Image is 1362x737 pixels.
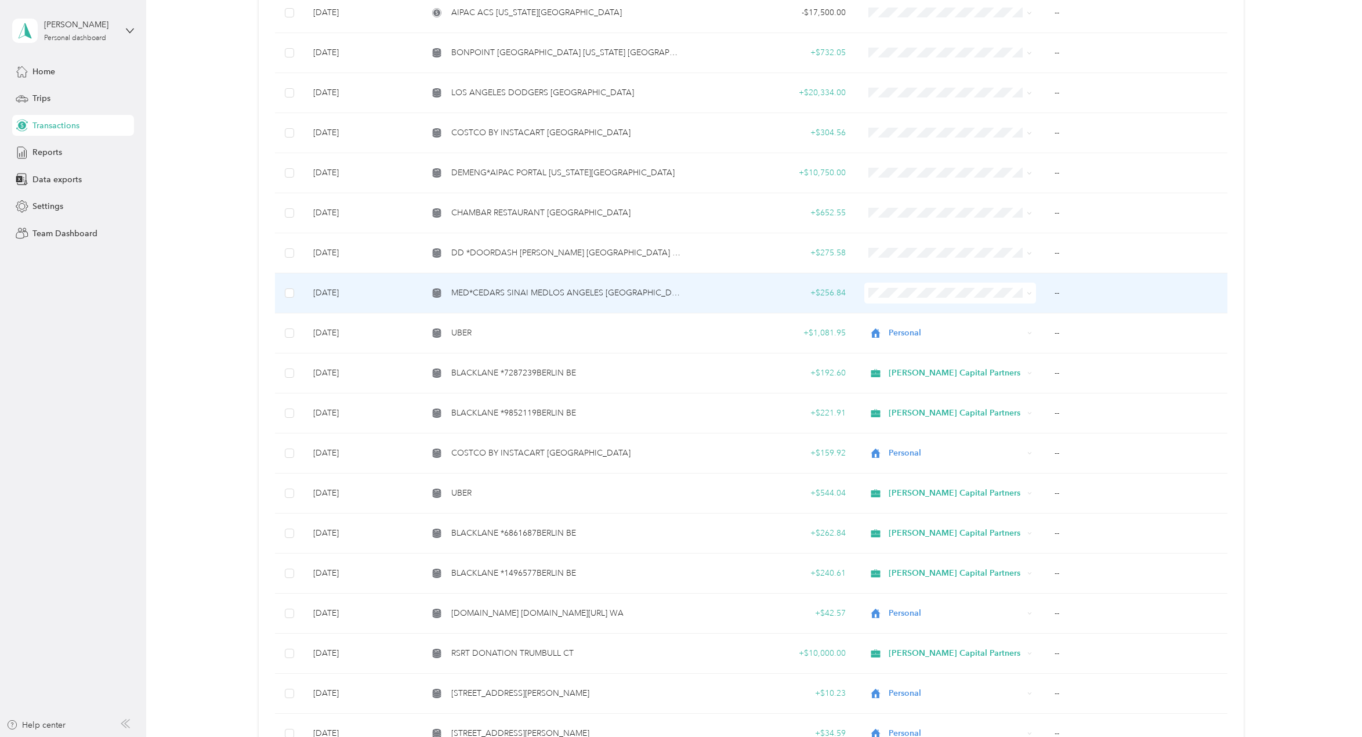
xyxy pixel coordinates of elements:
[451,447,631,460] span: COSTCO BY INSTACART [GEOGRAPHIC_DATA]
[451,327,472,339] span: UBER
[451,607,624,620] span: [DOMAIN_NAME] [DOMAIN_NAME][URL] WA
[701,687,846,700] div: + $10.23
[701,327,846,339] div: + $1,081.95
[1045,73,1227,113] td: --
[1045,193,1227,233] td: --
[451,647,574,660] span: RSRT DONATION TRUMBULL CT
[889,487,1023,500] span: [PERSON_NAME] Capital Partners
[451,207,631,219] span: CHAMBAR RESTAURANT [GEOGRAPHIC_DATA]
[1045,554,1227,594] td: --
[304,273,418,313] td: [DATE]
[304,393,418,433] td: [DATE]
[32,174,82,186] span: Data exports
[701,407,846,420] div: + $221.91
[32,227,97,240] span: Team Dashboard
[701,247,846,259] div: + $275.58
[1045,153,1227,193] td: --
[1045,433,1227,474] td: --
[1045,674,1227,714] td: --
[1045,393,1227,433] td: --
[1045,353,1227,393] td: --
[304,474,418,514] td: [DATE]
[304,193,418,233] td: [DATE]
[1045,474,1227,514] td: --
[304,554,418,594] td: [DATE]
[32,146,62,158] span: Reports
[304,594,418,634] td: [DATE]
[451,127,631,139] span: COSTCO BY INSTACART [GEOGRAPHIC_DATA]
[32,200,63,212] span: Settings
[451,407,576,420] span: BLACKLANE *9852119BERLIN BE
[451,687,589,700] span: [STREET_ADDRESS][PERSON_NAME]
[44,19,117,31] div: [PERSON_NAME]
[1045,113,1227,153] td: --
[304,433,418,474] td: [DATE]
[701,207,846,219] div: + $652.55
[304,33,418,73] td: [DATE]
[701,167,846,179] div: + $10,750.00
[889,687,1023,700] span: Personal
[451,86,634,99] span: LOS ANGELES DODGERS [GEOGRAPHIC_DATA]
[1045,514,1227,554] td: --
[889,367,1023,380] span: [PERSON_NAME] Capital Partners
[701,487,846,500] div: + $544.04
[1045,233,1227,273] td: --
[1045,273,1227,313] td: --
[304,353,418,393] td: [DATE]
[1045,33,1227,73] td: --
[451,167,675,179] span: DEMENG*AIPAC PORTAL [US_STATE][GEOGRAPHIC_DATA]
[451,567,576,580] span: BLACKLANE *1496577BERLIN BE
[6,719,66,731] button: Help center
[1297,672,1362,737] iframe: Everlance-gr Chat Button Frame
[304,674,418,714] td: [DATE]
[451,367,576,380] span: BLACKLANE *7287239BERLIN BE
[701,367,846,380] div: + $192.60
[44,35,106,42] div: Personal dashboard
[1045,313,1227,353] td: --
[701,287,846,299] div: + $256.84
[889,407,1023,420] span: [PERSON_NAME] Capital Partners
[451,527,576,540] span: BLACKLANE *6861687BERLIN BE
[304,514,418,554] td: [DATE]
[701,607,846,620] div: + $42.57
[304,233,418,273] td: [DATE]
[701,46,846,59] div: + $732.05
[451,287,682,299] span: MED*CEDARS SINAI MEDLOS ANGELES [GEOGRAPHIC_DATA]
[889,527,1023,540] span: [PERSON_NAME] Capital Partners
[451,247,682,259] span: DD *DOORDASH [PERSON_NAME] [GEOGRAPHIC_DATA] CA
[889,447,1023,460] span: Personal
[701,527,846,540] div: + $262.84
[304,634,418,674] td: [DATE]
[889,567,1023,580] span: [PERSON_NAME] Capital Partners
[701,447,846,460] div: + $159.92
[451,487,472,500] span: UBER
[451,46,682,59] span: BONPOINT [GEOGRAPHIC_DATA] [US_STATE] [GEOGRAPHIC_DATA]
[701,647,846,660] div: + $10,000.00
[1045,594,1227,634] td: --
[701,86,846,99] div: + $20,334.00
[889,647,1023,660] span: [PERSON_NAME] Capital Partners
[32,120,79,132] span: Transactions
[32,66,55,78] span: Home
[304,113,418,153] td: [DATE]
[32,92,50,104] span: Trips
[1045,634,1227,674] td: --
[451,6,622,19] span: AIPAC ACS [US_STATE][GEOGRAPHIC_DATA]
[701,127,846,139] div: + $304.56
[304,73,418,113] td: [DATE]
[701,567,846,580] div: + $240.61
[889,327,1023,339] span: Personal
[889,607,1023,620] span: Personal
[304,153,418,193] td: [DATE]
[304,313,418,353] td: [DATE]
[701,6,846,19] div: - $17,500.00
